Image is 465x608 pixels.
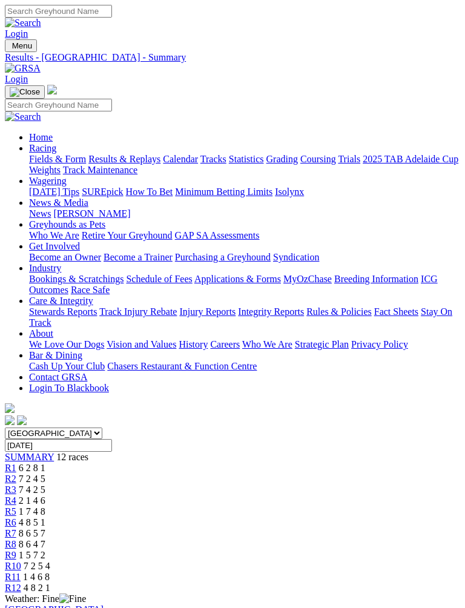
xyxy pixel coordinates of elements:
a: Stay On Track [29,306,452,328]
a: Coursing [300,154,336,164]
a: Calendar [163,154,198,164]
a: Industry [29,263,61,273]
a: R9 [5,550,16,560]
a: Statistics [229,154,264,164]
a: R6 [5,517,16,527]
span: 8 6 5 7 [19,528,45,538]
div: Bar & Dining [29,361,460,372]
a: Grading [266,154,298,164]
a: Chasers Restaurant & Function Centre [107,361,257,371]
a: Become an Owner [29,252,101,262]
a: Get Involved [29,241,80,251]
a: Trials [338,154,360,164]
a: GAP SA Assessments [175,230,260,240]
span: 8 6 4 7 [19,539,45,549]
img: Close [10,87,40,97]
a: Who We Are [29,230,79,240]
a: Race Safe [71,285,110,295]
img: Fine [59,593,86,604]
a: Results - [GEOGRAPHIC_DATA] - Summary [5,52,460,63]
a: Care & Integrity [29,296,93,306]
span: Weather: Fine [5,593,86,604]
a: R2 [5,474,16,484]
a: Schedule of Fees [126,274,192,284]
span: 4 8 2 1 [24,583,50,593]
a: Greyhounds as Pets [29,219,105,230]
span: R11 [5,572,21,582]
button: Toggle navigation [5,85,45,99]
a: Rules & Policies [306,306,372,317]
a: Racing [29,143,56,153]
div: Care & Integrity [29,306,460,328]
span: 7 2 5 4 [24,561,50,571]
a: R3 [5,484,16,495]
a: Stewards Reports [29,306,97,317]
div: Industry [29,274,460,296]
a: Who We Are [242,339,292,349]
span: 6 2 8 1 [19,463,45,473]
input: Select date [5,439,112,452]
span: 1 7 4 8 [19,506,45,517]
a: R5 [5,506,16,517]
a: Login To Blackbook [29,383,109,393]
a: News & Media [29,197,88,208]
a: Wagering [29,176,67,186]
div: News & Media [29,208,460,219]
a: We Love Our Dogs [29,339,104,349]
a: History [179,339,208,349]
div: About [29,339,460,350]
a: [DATE] Tips [29,187,79,197]
span: R8 [5,539,16,549]
span: 7 2 4 5 [19,474,45,484]
a: MyOzChase [283,274,332,284]
a: Integrity Reports [238,306,304,317]
span: Menu [12,41,32,50]
a: R4 [5,495,16,506]
span: R12 [5,583,21,593]
a: Breeding Information [334,274,418,284]
a: SUMMARY [5,452,54,462]
a: Cash Up Your Club [29,361,105,371]
a: R1 [5,463,16,473]
span: R10 [5,561,21,571]
button: Toggle navigation [5,39,37,52]
a: About [29,328,53,339]
a: Become a Trainer [104,252,173,262]
a: Strategic Plan [295,339,349,349]
a: Results & Replays [88,154,160,164]
a: Home [29,132,53,142]
img: Search [5,18,41,28]
a: R7 [5,528,16,538]
a: Fields & Form [29,154,86,164]
a: Fact Sheets [374,306,418,317]
a: ICG Outcomes [29,274,438,295]
a: Bookings & Scratchings [29,274,124,284]
a: Purchasing a Greyhound [175,252,271,262]
input: Search [5,5,112,18]
a: Privacy Policy [351,339,408,349]
div: Greyhounds as Pets [29,230,460,241]
a: Minimum Betting Limits [175,187,272,197]
a: Contact GRSA [29,372,87,382]
a: Vision and Values [107,339,176,349]
a: Bar & Dining [29,350,82,360]
a: [PERSON_NAME] [53,208,130,219]
input: Search [5,99,112,111]
span: 1 5 7 2 [19,550,45,560]
a: Applications & Forms [194,274,281,284]
a: Login [5,28,28,39]
a: Weights [29,165,61,175]
div: Wagering [29,187,460,197]
img: GRSA [5,63,41,74]
a: Injury Reports [179,306,236,317]
span: 7 4 2 5 [19,484,45,495]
